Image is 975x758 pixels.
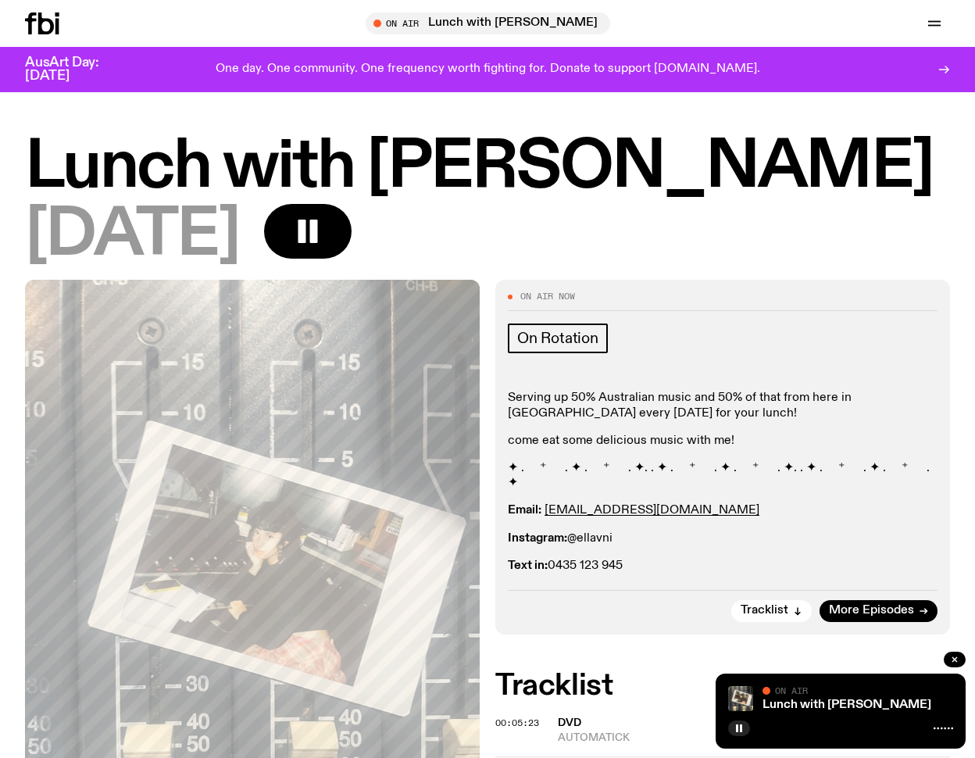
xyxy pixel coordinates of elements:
strong: Instagram: [508,532,567,545]
span: On Air Now [520,292,575,301]
a: On Rotation [508,324,608,353]
a: Lunch with [PERSON_NAME] [762,699,931,711]
a: More Episodes [820,600,937,622]
span: More Episodes [829,605,914,617]
p: come eat some delicious music with me! [508,434,937,449]
button: Tracklist [731,600,812,622]
span: On Air [775,685,808,695]
img: A polaroid of Ella Avni in the studio on top of the mixer which is also located in the studio. [728,686,753,711]
p: One day. One community. One frequency worth fighting for. Donate to support [DOMAIN_NAME]. [216,63,760,77]
span: On Rotation [517,330,598,347]
p: 0435 123 945 [508,559,937,574]
strong: Email: [508,504,541,517]
span: AUTOMATICK [558,731,813,745]
span: [DATE] [25,204,239,267]
a: [EMAIL_ADDRESS][DOMAIN_NAME] [545,504,759,517]
button: On AirLunch with [PERSON_NAME] [366,13,610,34]
p: ✦ . ⁺ . ✦ . ⁺ . ✦. . ✦ . ⁺ . ✦ . ⁺ . ✦. . ✦ . ⁺ . ✦ . ⁺ . ✦ [508,461,937,491]
span: DVD [558,717,581,728]
h2: Tracklist [495,672,950,700]
p: Serving up 50% Australian music and 50% of that from here in [GEOGRAPHIC_DATA] every [DATE] for y... [508,391,937,420]
span: 00:05:23 [495,717,539,729]
strong: Text in: [508,560,548,572]
p: @ellavni [508,531,937,546]
span: Tracklist [741,605,788,617]
h1: Lunch with [PERSON_NAME] [25,136,950,199]
h3: AusArt Day: [DATE] [25,56,125,83]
